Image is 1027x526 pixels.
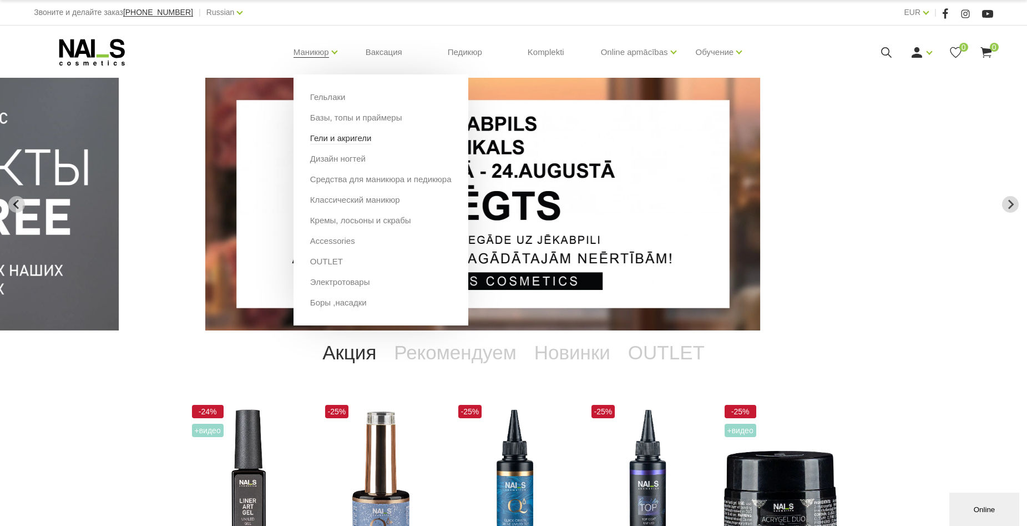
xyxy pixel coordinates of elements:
span: +Видео [725,424,756,437]
a: Базы, топы и праймеры [310,112,402,124]
a: Гели и акригели [310,132,372,144]
a: Педикюр [439,26,491,79]
a: Accessories [310,235,355,247]
span: 0 [959,43,968,52]
span: | [199,6,201,19]
a: Новинки [525,330,619,375]
span: -25% [325,405,349,418]
a: 0 [949,46,963,59]
a: OUTLET [619,330,714,375]
button: Next slide [1002,196,1019,213]
a: Классический маникюр [310,194,400,206]
a: Online apmācības [601,30,668,74]
span: | [934,6,937,19]
a: Боры ,насадки [310,297,367,309]
a: [PHONE_NUMBER] [123,8,193,17]
a: Акция [313,330,385,375]
a: Рекомендуем [385,330,525,375]
a: Ваксация [357,26,411,79]
button: Go to last slide [8,196,25,213]
a: Электротовары [310,276,370,288]
a: Komplekti [519,26,573,79]
a: Кремы, лосьоны и скрабы [310,214,411,227]
a: Дизайн ногтей [310,153,366,165]
iframe: chat widget [949,490,1021,526]
span: -25% [458,405,482,418]
a: Гельлаки [310,91,346,103]
a: EUR [904,6,921,19]
li: 2 of 13 [205,78,822,330]
span: -25% [591,405,615,418]
a: Russian [206,6,235,19]
div: Звоните и делайте заказ [34,6,193,19]
a: OUTLET [310,256,343,268]
span: -24% [192,405,224,418]
a: Средства для маникюра и педикюра [310,173,452,186]
a: Обучение [696,30,734,74]
a: Маникюр [294,30,329,74]
span: +Видео [192,424,224,437]
span: 0 [990,43,999,52]
a: 0 [979,46,993,59]
span: -25% [725,405,756,418]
